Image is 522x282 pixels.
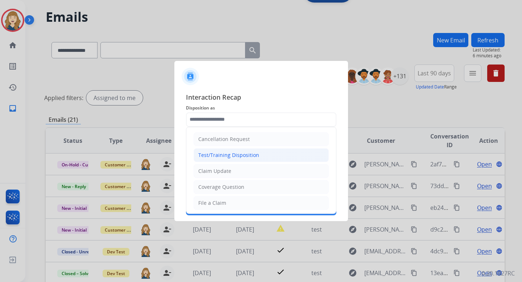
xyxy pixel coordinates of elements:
[198,136,250,143] div: Cancellation Request
[198,199,226,207] div: File a Claim
[198,183,244,191] div: Coverage Question
[482,269,515,278] p: 0.20.1027RC
[186,92,336,104] span: Interaction Recap
[198,152,259,159] div: Test/Training Disposition
[198,167,231,175] div: Claim Update
[186,104,336,112] span: Disposition as
[182,68,199,85] img: contactIcon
